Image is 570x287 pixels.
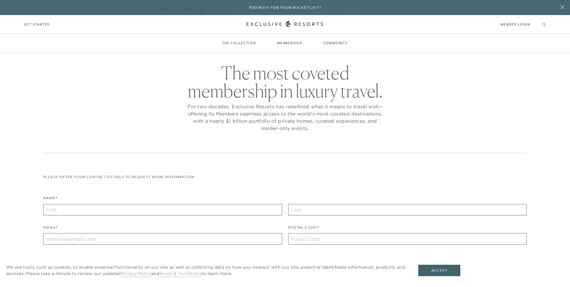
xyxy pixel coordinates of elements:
label: Email* [43,225,57,233]
input: Postal Code [288,233,527,245]
input: name@example.com [43,233,282,245]
label: Name* [43,195,57,204]
input: First [43,204,282,215]
h2: The most coveted membership in luxury travel. [186,64,384,100]
input: Last [288,204,527,215]
p: For two decades, Exclusive Resorts has redefined what it means to travel well—offering its Member... [186,103,384,132]
p: We use tools, such as cookies, to enable essential functionality on our site as well as collectin... [6,264,406,277]
a: Privacy Policy [121,271,151,277]
label: Postal Code* [288,225,319,233]
p: Please enter your contact details to request more information: [43,174,527,180]
a: Terms & Conditions [159,271,202,277]
button: Accept [418,265,460,276]
a: Community [317,34,354,52]
h6: Too busy for your bucket list? [249,5,322,11]
a: The Collection [216,34,262,52]
a: Member Login [501,22,530,27]
a: Get Started [24,22,50,27]
a: Membership [271,34,308,52]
